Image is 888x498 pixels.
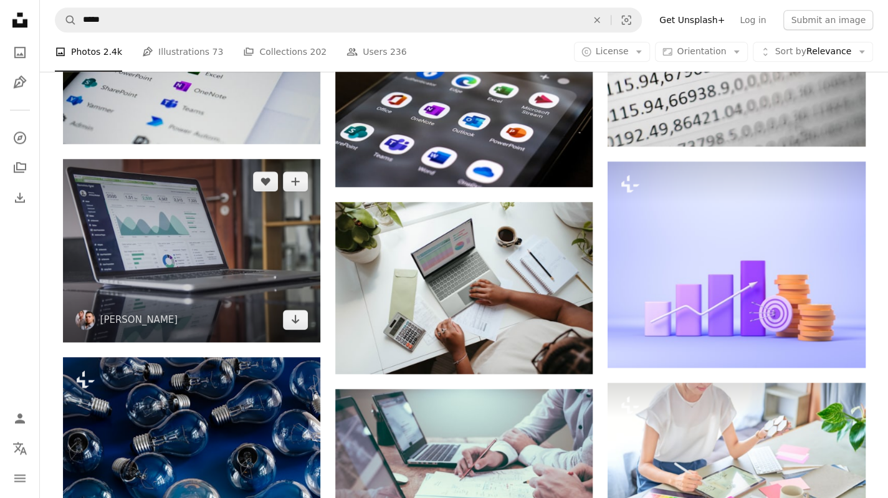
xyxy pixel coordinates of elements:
a: Bar chart with growing arrow, light background. Business accounting and dartboard, stack of gold ... [608,259,865,270]
a: Explore [7,125,32,150]
a: Log in / Sign up [7,406,32,431]
a: a person sitting at a table with a laptop [335,282,593,294]
a: Get Unsplash+ [652,10,732,30]
a: Download [283,310,308,330]
span: 236 [390,45,407,59]
img: a close up of a cell phone with icons on it [335,16,593,187]
a: Interior coordinator working in a casual space [608,462,865,474]
a: person holding pencil near laptop computer [335,469,593,480]
img: laptop computer on glass-top table [63,159,320,342]
img: Go to Carlos Muza's profile [75,310,95,330]
a: Users 236 [346,32,406,72]
button: Visual search [611,8,641,32]
img: a person sitting at a table with a laptop [335,202,593,373]
img: Bar chart with growing arrow, light background. Business accounting and dartboard, stack of gold ... [608,161,865,368]
a: Illustrations 73 [142,32,223,72]
form: Find visuals sitewide [55,7,642,32]
button: Like [253,171,278,191]
a: Collections [7,155,32,180]
a: Log in [732,10,773,30]
a: [PERSON_NAME] [100,314,178,326]
button: License [574,42,651,62]
a: Collections 202 [243,32,327,72]
span: 73 [212,45,224,59]
button: Add to Collection [283,171,308,191]
span: Sort by [775,47,806,57]
a: Illustrations [7,70,32,95]
button: Clear [583,8,611,32]
button: Sort byRelevance [753,42,873,62]
a: Photos [7,40,32,65]
a: Download History [7,185,32,210]
button: Menu [7,466,32,491]
a: laptop computer on glass-top table [63,245,320,256]
button: Search Unsplash [55,8,77,32]
button: Orientation [655,42,748,62]
span: Relevance [775,46,851,59]
span: Orientation [677,47,726,57]
a: Home — Unsplash [7,7,32,35]
span: License [596,47,629,57]
button: Submit an image [783,10,873,30]
button: Language [7,436,32,461]
span: 202 [310,45,327,59]
a: a close up of a cell phone with icons on it [335,95,593,107]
